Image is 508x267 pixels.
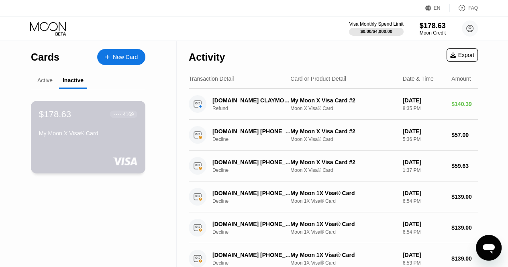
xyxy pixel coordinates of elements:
[451,101,478,107] div: $140.39
[189,181,478,212] div: [DOMAIN_NAME] [PHONE_NUMBER] USDeclineMy Moon 1X Visa® CardMoon 1X Visa® Card[DATE]6:54 PM$139.00
[403,75,434,82] div: Date & Time
[290,159,396,165] div: My Moon X Visa Card #2
[212,260,298,266] div: Decline
[37,77,53,84] div: Active
[31,51,59,63] div: Cards
[97,49,145,65] div: New Card
[447,48,478,62] div: Export
[451,132,478,138] div: $57.00
[39,109,71,119] div: $178.63
[476,235,502,261] iframe: Button to launch messaging window
[403,106,445,111] div: 8:35 PM
[420,30,446,36] div: Moon Credit
[113,54,138,61] div: New Card
[212,97,292,104] div: [DOMAIN_NAME] CLAYMONT US
[114,113,122,115] div: ● ● ● ●
[403,97,445,104] div: [DATE]
[290,190,396,196] div: My Moon 1X Visa® Card
[403,260,445,266] div: 6:53 PM
[290,137,396,142] div: Moon X Visa® Card
[123,111,134,117] div: 4169
[189,51,225,63] div: Activity
[290,128,396,135] div: My Moon X Visa Card #2
[290,75,346,82] div: Card or Product Detail
[212,159,292,165] div: [DOMAIN_NAME] [PHONE_NUMBER] US
[403,159,445,165] div: [DATE]
[425,4,450,12] div: EN
[212,198,298,204] div: Decline
[189,151,478,181] div: [DOMAIN_NAME] [PHONE_NUMBER] USDeclineMy Moon X Visa Card #2Moon X Visa® Card[DATE]1:37 PM$59.63
[450,52,474,58] div: Export
[31,101,145,173] div: $178.63● ● ● ●4169My Moon X Visa® Card
[212,221,292,227] div: [DOMAIN_NAME] [PHONE_NUMBER] US
[451,194,478,200] div: $139.00
[349,21,403,27] div: Visa Monthly Spend Limit
[360,29,392,34] div: $0.00 / $4,000.00
[212,167,298,173] div: Decline
[403,190,445,196] div: [DATE]
[212,128,292,135] div: [DOMAIN_NAME] [PHONE_NUMBER] US
[420,22,446,30] div: $178.63
[39,130,137,137] div: My Moon X Visa® Card
[290,252,396,258] div: My Moon 1X Visa® Card
[290,167,396,173] div: Moon X Visa® Card
[403,229,445,235] div: 6:54 PM
[63,77,84,84] div: Inactive
[212,229,298,235] div: Decline
[212,252,292,258] div: [DOMAIN_NAME] [PHONE_NUMBER] US
[189,212,478,243] div: [DOMAIN_NAME] [PHONE_NUMBER] USDeclineMy Moon 1X Visa® CardMoon 1X Visa® Card[DATE]6:54 PM$139.00
[403,221,445,227] div: [DATE]
[290,260,396,266] div: Moon 1X Visa® Card
[403,252,445,258] div: [DATE]
[434,5,441,11] div: EN
[403,167,445,173] div: 1:37 PM
[403,137,445,142] div: 5:36 PM
[403,128,445,135] div: [DATE]
[468,5,478,11] div: FAQ
[420,22,446,36] div: $178.63Moon Credit
[403,198,445,204] div: 6:54 PM
[212,190,292,196] div: [DOMAIN_NAME] [PHONE_NUMBER] US
[451,255,478,262] div: $139.00
[290,221,396,227] div: My Moon 1X Visa® Card
[189,120,478,151] div: [DOMAIN_NAME] [PHONE_NUMBER] USDeclineMy Moon X Visa Card #2Moon X Visa® Card[DATE]5:36 PM$57.00
[290,229,396,235] div: Moon 1X Visa® Card
[451,163,478,169] div: $59.63
[349,21,403,36] div: Visa Monthly Spend Limit$0.00/$4,000.00
[450,4,478,12] div: FAQ
[451,224,478,231] div: $139.00
[290,106,396,111] div: Moon X Visa® Card
[290,97,396,104] div: My Moon X Visa Card #2
[189,75,234,82] div: Transaction Detail
[212,106,298,111] div: Refund
[212,137,298,142] div: Decline
[451,75,471,82] div: Amount
[290,198,396,204] div: Moon 1X Visa® Card
[189,89,478,120] div: [DOMAIN_NAME] CLAYMONT USRefundMy Moon X Visa Card #2Moon X Visa® Card[DATE]8:35 PM$140.39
